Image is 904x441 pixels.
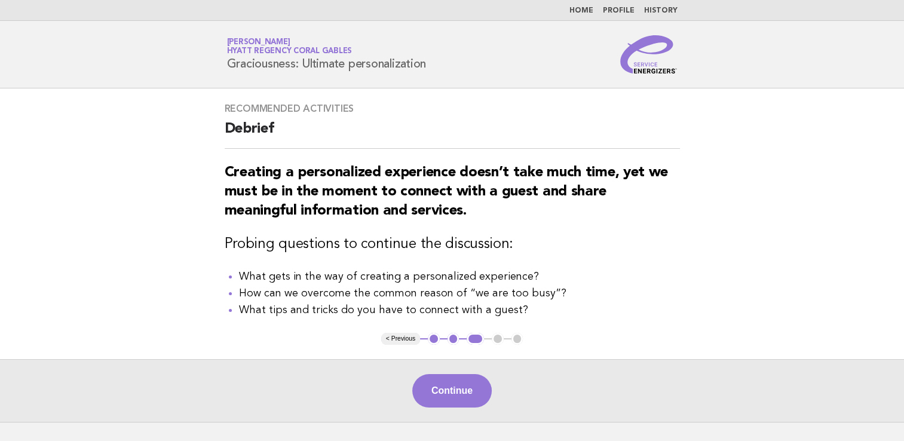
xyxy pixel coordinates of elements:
[225,103,680,115] h3: Recommended activities
[428,333,440,345] button: 1
[239,302,680,318] li: What tips and tricks do you have to connect with a guest?
[227,48,353,56] span: Hyatt Regency Coral Gables
[239,285,680,302] li: How can we overcome the common reason of “we are too busy”?
[467,333,484,345] button: 3
[381,333,420,345] button: < Previous
[412,374,492,408] button: Continue
[225,166,669,218] strong: Creating a personalized experience doesn’t take much time, yet we must be in the moment to connec...
[620,35,678,73] img: Service Energizers
[225,120,680,149] h2: Debrief
[227,39,427,70] h1: Graciousness: Ultimate personalization
[225,235,680,254] h3: Probing questions to continue the discussion:
[227,38,353,55] a: [PERSON_NAME]Hyatt Regency Coral Gables
[569,7,593,14] a: Home
[448,333,459,345] button: 2
[239,268,680,285] li: What gets in the way of creating a personalized experience?
[644,7,678,14] a: History
[603,7,635,14] a: Profile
